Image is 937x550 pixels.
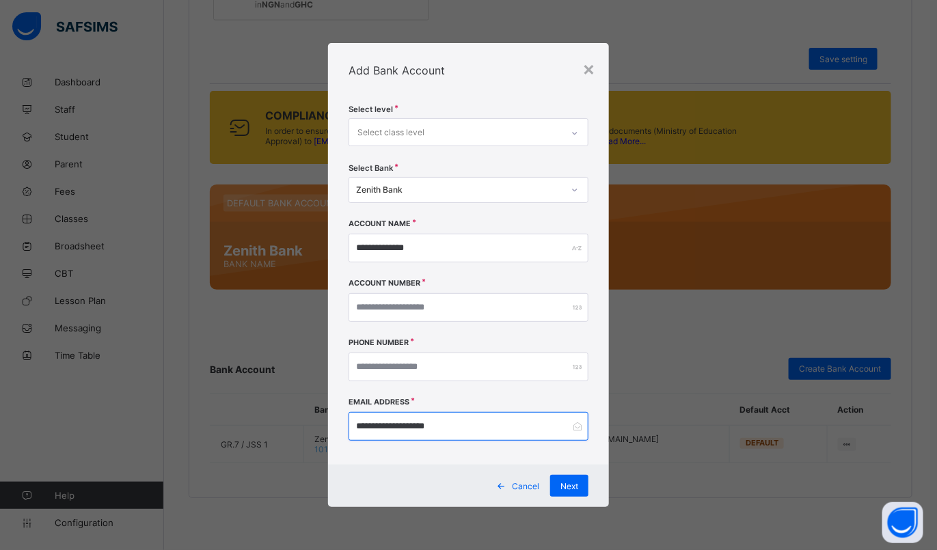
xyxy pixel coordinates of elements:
[349,279,420,288] label: Account Number
[349,338,409,347] label: Phone Number
[349,163,393,173] span: Select Bank
[560,481,578,491] span: Next
[349,219,411,228] label: Account Name
[349,105,393,114] span: Select level
[882,502,923,543] button: Open asap
[582,57,595,80] div: ×
[356,185,563,195] div: Zenith Bank
[349,398,409,407] label: Email Address
[349,64,445,77] span: Add Bank Account
[357,120,424,146] div: Select class level
[512,481,539,491] span: Cancel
